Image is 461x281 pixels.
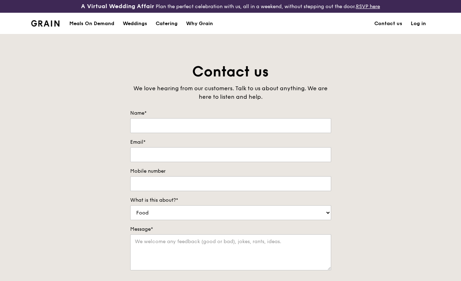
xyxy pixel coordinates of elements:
[119,13,151,34] a: Weddings
[81,3,154,10] h3: A Virtual Wedding Affair
[130,62,331,81] h1: Contact us
[123,13,147,34] div: Weddings
[356,4,380,10] a: RSVP here
[130,197,331,204] label: What is this about?*
[130,110,331,117] label: Name*
[130,226,331,233] label: Message*
[130,139,331,146] label: Email*
[31,20,60,27] img: Grain
[77,3,384,10] div: Plan the perfect celebration with us, all in a weekend, without stepping out the door.
[130,168,331,175] label: Mobile number
[130,84,331,101] div: We love hearing from our customers. Talk to us about anything. We are here to listen and help.
[69,13,114,34] div: Meals On Demand
[31,12,60,34] a: GrainGrain
[370,13,407,34] a: Contact us
[182,13,217,34] a: Why Grain
[407,13,430,34] a: Log in
[151,13,182,34] a: Catering
[186,13,213,34] div: Why Grain
[156,13,178,34] div: Catering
